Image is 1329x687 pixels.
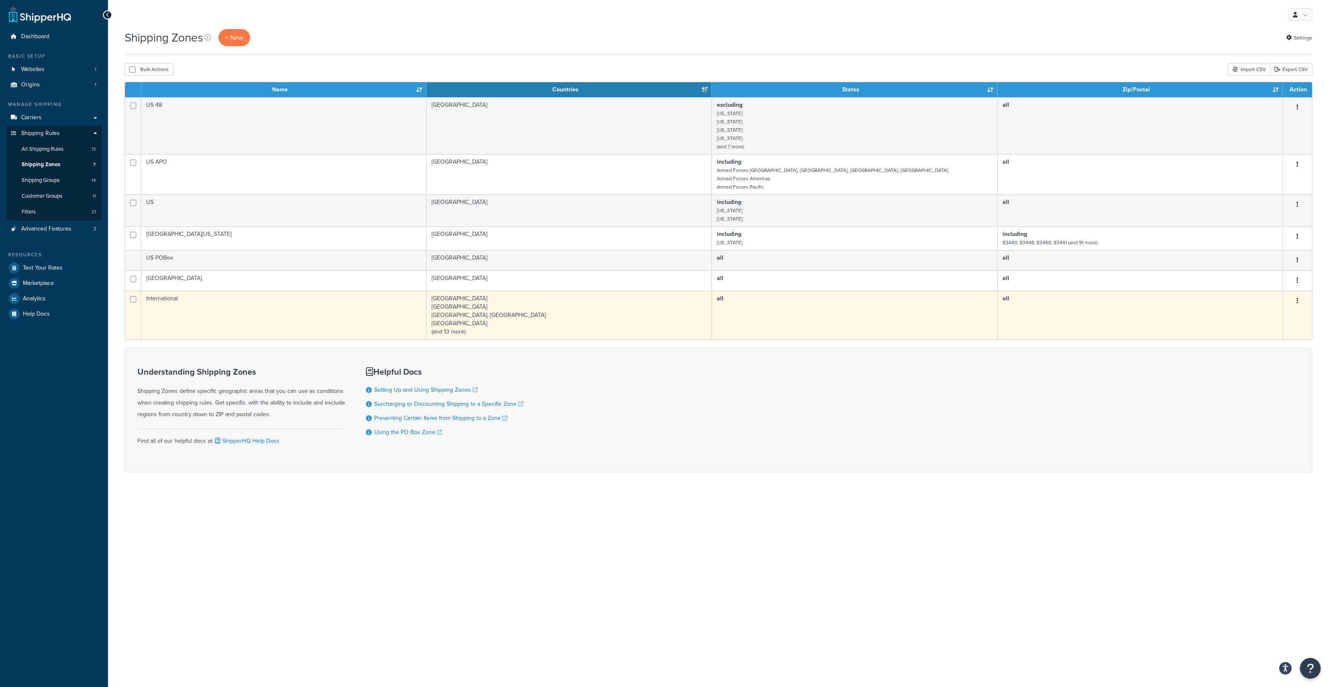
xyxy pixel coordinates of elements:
a: Settings [1286,32,1312,44]
span: 11 [93,193,96,200]
span: Advanced Features [21,226,71,233]
h3: Helpful Docs [366,367,523,376]
li: Origins [6,77,102,93]
td: International [141,291,427,339]
th: States: activate to sort column ascending [712,82,997,97]
td: US [141,194,427,226]
a: ShipperHQ Help Docs [213,437,280,445]
span: 14 [91,177,96,184]
span: Customer Groups [22,193,62,200]
span: Carriers [21,114,42,121]
small: [US_STATE] [717,239,743,246]
small: (and 7 more) [717,143,744,150]
li: Shipping Rules [6,126,102,221]
span: Origins [21,81,40,88]
div: Find all of our helpful docs at: [137,429,345,447]
small: [US_STATE] [717,110,743,117]
a: Carriers [6,110,102,125]
li: Filters [6,204,102,220]
a: ShipperHQ Home [9,6,71,23]
div: Keywords by Traffic [93,53,137,59]
small: [US_STATE] [717,118,743,125]
a: Filters 21 [6,204,102,220]
td: [GEOGRAPHIC_DATA] [141,270,427,291]
b: including [717,198,741,206]
button: Bulk Actions [125,63,173,76]
a: Shipping Rules [6,126,102,141]
img: logo_orange.svg [13,13,20,20]
span: Dashboard [21,33,49,40]
a: Preventing Certain Items from Shipping to a Zone [374,414,508,422]
div: Import CSV [1228,63,1270,76]
li: Advanced Features [6,221,102,237]
li: Websites [6,62,102,77]
small: Armed Forces Americas [717,175,770,182]
b: all [1003,101,1009,109]
div: Manage Shipping [6,101,102,108]
div: Basic Setup [6,53,102,60]
b: including [1003,230,1027,238]
li: Marketplace [6,276,102,291]
td: US 48 [141,97,427,154]
td: [GEOGRAPHIC_DATA] [427,226,712,250]
small: [US_STATE] [717,215,743,223]
button: Open Resource Center [1300,658,1321,679]
small: [US_STATE] [717,135,743,142]
td: [GEOGRAPHIC_DATA][US_STATE] [141,226,427,250]
img: website_grey.svg [13,22,20,28]
small: [US_STATE] [717,207,743,214]
b: all [717,274,723,282]
td: [GEOGRAPHIC_DATA] [GEOGRAPHIC_DATA] [GEOGRAPHIC_DATA], [GEOGRAPHIC_DATA] [GEOGRAPHIC_DATA] (and 1... [427,291,712,339]
span: Help Docs [23,311,50,318]
a: Help Docs [6,307,102,321]
div: Domain Overview [33,53,74,59]
td: [GEOGRAPHIC_DATA] [427,97,712,154]
th: Zip/Postal: activate to sort column ascending [998,82,1283,97]
img: tab_keywords_by_traffic_grey.svg [84,52,91,59]
h3: Understanding Shipping Zones [137,367,345,376]
span: 13 [91,146,96,153]
span: Analytics [23,295,46,302]
h1: Shipping Zones [125,29,203,46]
b: all [1003,198,1009,206]
td: [GEOGRAPHIC_DATA] [427,250,712,270]
a: Surcharging or Discounting Shipping to a Specific Zone [374,400,523,408]
span: Websites [21,66,44,73]
a: + New [218,29,250,46]
td: US APO [141,154,427,194]
span: 7 [93,161,96,168]
small: Armed Forces [GEOGRAPHIC_DATA], [GEOGRAPHIC_DATA], [GEOGRAPHIC_DATA], [GEOGRAPHIC_DATA] [717,167,948,174]
small: 83440, 83448, 83460, 83441 (and 91 more) [1003,239,1098,246]
th: Name: activate to sort column ascending [141,82,427,97]
span: Shipping Zones [22,161,60,168]
span: Filters [22,209,36,216]
span: 1 [95,81,96,88]
b: all [1003,253,1009,262]
b: including [717,157,741,166]
b: all [1003,274,1009,282]
li: Customer Groups [6,189,102,204]
a: Websites 1 [6,62,102,77]
td: [GEOGRAPHIC_DATA] [427,154,712,194]
a: Origins 1 [6,77,102,93]
small: [US_STATE] [717,126,743,134]
li: Shipping Zones [6,157,102,172]
span: Shipping Rules [21,130,60,137]
li: Dashboard [6,29,102,44]
a: Test Your Rates [6,260,102,275]
b: excluding [717,101,743,109]
th: Action [1283,82,1312,97]
a: Analytics [6,291,102,306]
li: Shipping Groups [6,173,102,188]
td: [GEOGRAPHIC_DATA] [427,270,712,291]
b: all [1003,294,1009,303]
span: Test Your Rates [23,265,63,272]
a: Using the PO Box Zone [374,428,442,437]
b: all [717,294,723,303]
a: Setting Up and Using Shipping Zones [374,385,478,394]
th: Countries: activate to sort column ascending [427,82,712,97]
